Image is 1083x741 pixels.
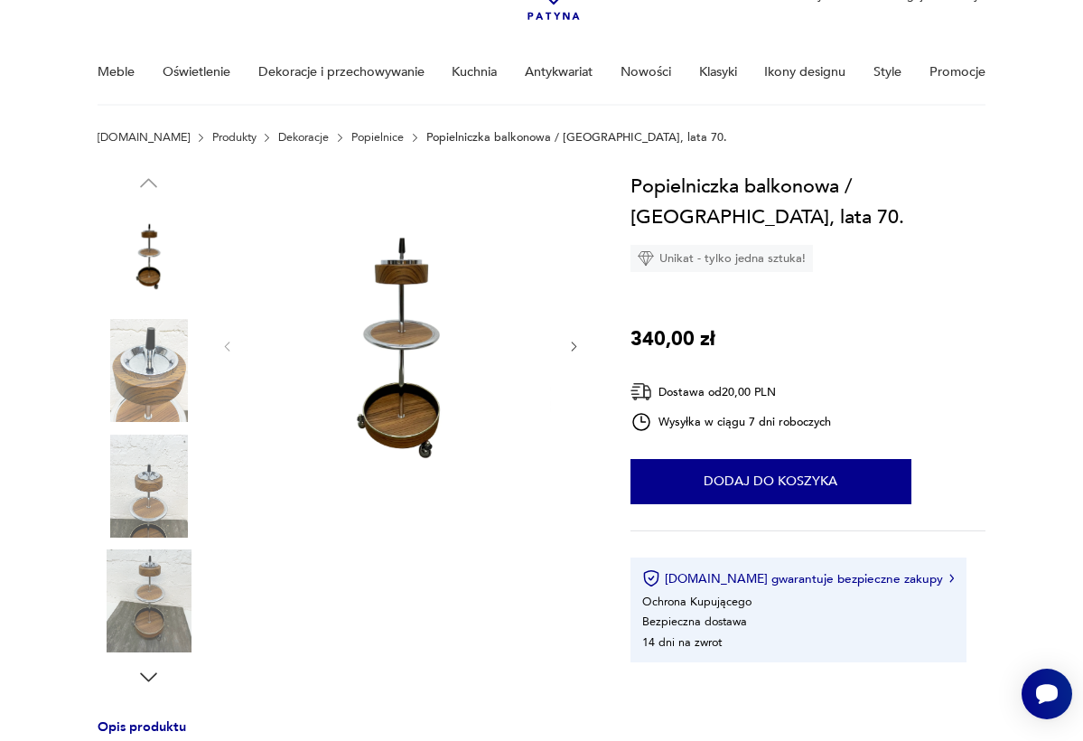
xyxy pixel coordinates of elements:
div: Unikat - tylko jedna sztuka! [630,245,813,272]
p: Popielniczka balkonowa / [GEOGRAPHIC_DATA], lata 70. [426,131,727,144]
a: Meble [98,41,135,103]
a: Antykwariat [525,41,593,103]
img: Zdjęcie produktu Popielniczka balkonowa / podłogowa, lata 70. [98,549,201,652]
h1: Popielniczka balkonowa / [GEOGRAPHIC_DATA], lata 70. [630,171,985,232]
button: [DOMAIN_NAME] gwarantuje bezpieczne zakupy [642,569,954,587]
img: Zdjęcie produktu Popielniczka balkonowa / podłogowa, lata 70. [98,435,201,538]
img: Zdjęcie produktu Popielniczka balkonowa / podłogowa, lata 70. [250,171,552,520]
a: [DOMAIN_NAME] [98,131,190,144]
a: Produkty [212,131,257,144]
div: Wysyłka w ciągu 7 dni roboczych [630,411,831,433]
a: Dekoracje i przechowywanie [258,41,425,103]
img: Zdjęcie produktu Popielniczka balkonowa / podłogowa, lata 70. [98,319,201,422]
img: Ikona strzałki w prawo [949,574,955,583]
p: 340,00 zł [630,324,715,354]
li: Ochrona Kupującego [642,594,752,610]
a: Kuchnia [452,41,497,103]
img: Ikona dostawy [630,380,652,403]
a: Oświetlenie [163,41,230,103]
img: Ikona diamentu [638,250,654,267]
li: 14 dni na zwrot [642,634,722,651]
a: Ikony designu [764,41,845,103]
a: Klasyki [699,41,737,103]
div: Dostawa od 20,00 PLN [630,380,831,403]
a: Dekoracje [278,131,329,144]
button: Dodaj do koszyka [630,459,911,504]
a: Popielnice [351,131,404,144]
a: Style [873,41,901,103]
img: Zdjęcie produktu Popielniczka balkonowa / podłogowa, lata 70. [98,204,201,307]
iframe: Smartsupp widget button [1022,669,1072,719]
li: Bezpieczna dostawa [642,614,747,630]
a: Promocje [929,41,985,103]
img: Ikona certyfikatu [642,569,660,587]
a: Nowości [621,41,671,103]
